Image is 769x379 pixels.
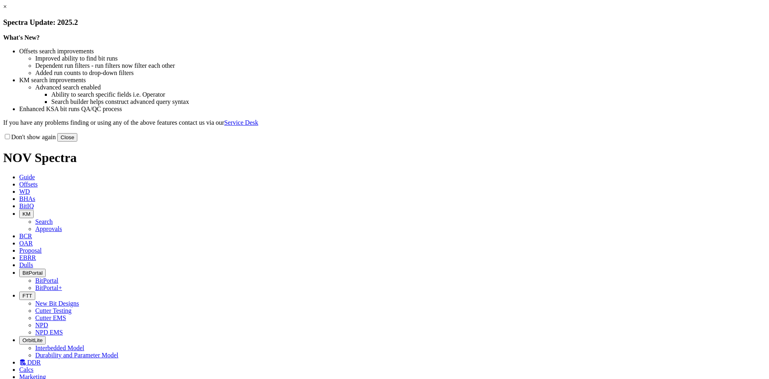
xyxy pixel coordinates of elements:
input: Don't show again [5,134,10,139]
span: Calcs [19,366,34,373]
span: DDR [27,359,41,366]
span: Guide [19,174,35,180]
a: Search [35,218,53,225]
span: Offsets [19,181,38,188]
span: Dulls [19,261,33,268]
label: Don't show again [3,134,56,140]
li: Improved ability to find bit runs [35,55,766,62]
li: Enhanced KSA bit runs QA/QC process [19,105,766,113]
a: New Bit Designs [35,300,79,307]
li: Search builder helps construct advanced query syntax [51,98,766,105]
a: Cutter EMS [35,314,66,321]
p: If you have any problems finding or using any of the above features contact us via our [3,119,766,126]
span: FTT [22,293,32,299]
a: Cutter Testing [35,307,72,314]
a: Interbedded Model [35,345,84,351]
span: Proposal [19,247,42,254]
a: Durability and Parameter Model [35,352,119,359]
span: OrbitLite [22,337,42,343]
a: × [3,3,7,10]
a: NPD [35,322,48,328]
button: Close [57,133,77,142]
a: NPD EMS [35,329,63,336]
h3: Spectra Update: 2025.2 [3,18,766,27]
li: Offsets search improvements [19,48,766,55]
li: Ability to search specific fields i.e. Operator [51,91,766,98]
li: Dependent run filters - run filters now filter each other [35,62,766,69]
li: Advanced search enabled [35,84,766,91]
a: BitPortal [35,277,58,284]
span: BitPortal [22,270,42,276]
span: EBRR [19,254,36,261]
a: Service Desk [224,119,258,126]
span: BHAs [19,195,35,202]
span: OAR [19,240,33,247]
span: BitIQ [19,203,34,209]
li: KM search improvements [19,77,766,84]
a: Approvals [35,225,62,232]
span: BCR [19,233,32,239]
h1: NOV Spectra [3,150,766,165]
a: BitPortal+ [35,284,62,291]
strong: What's New? [3,34,40,41]
span: WD [19,188,30,195]
span: KM [22,211,30,217]
li: Added run counts to drop-down filters [35,69,766,77]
